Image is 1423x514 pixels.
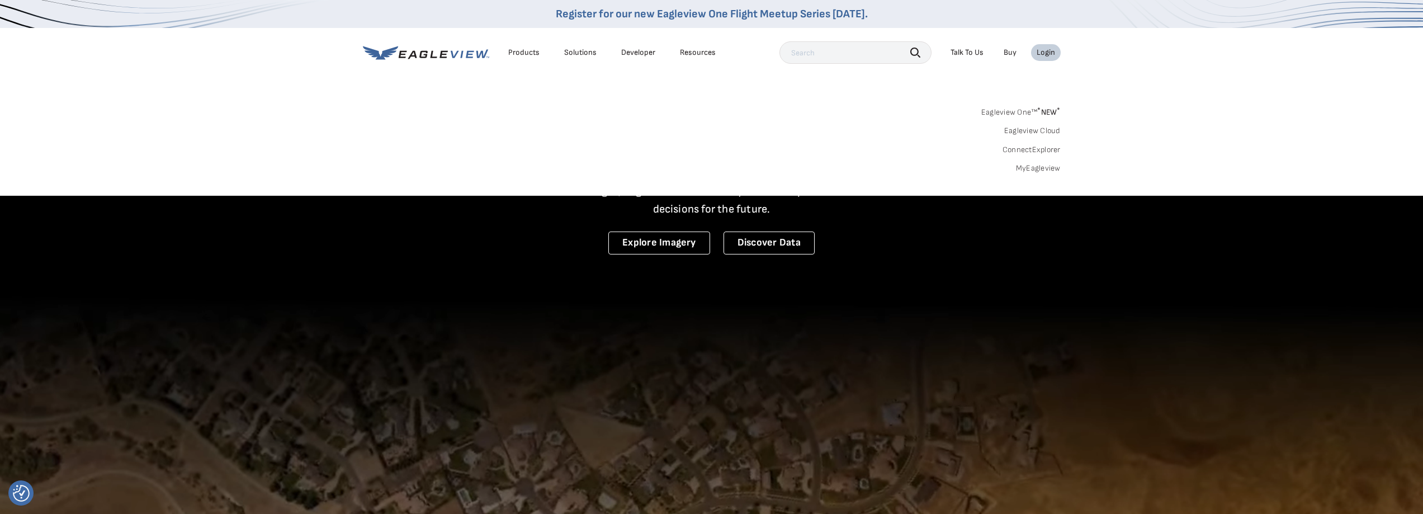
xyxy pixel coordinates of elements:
[981,104,1061,117] a: Eagleview One™*NEW*
[508,48,540,58] div: Products
[1004,48,1017,58] a: Buy
[680,48,716,58] div: Resources
[621,48,655,58] a: Developer
[13,485,30,502] button: Consent Preferences
[564,48,597,58] div: Solutions
[1037,48,1055,58] div: Login
[1016,163,1061,173] a: MyEagleview
[1003,145,1061,155] a: ConnectExplorer
[951,48,984,58] div: Talk To Us
[1004,126,1061,136] a: Eagleview Cloud
[608,232,710,254] a: Explore Imagery
[556,7,868,21] a: Register for our new Eagleview One Flight Meetup Series [DATE].
[724,232,815,254] a: Discover Data
[1037,107,1060,117] span: NEW
[779,41,932,64] input: Search
[13,485,30,502] img: Revisit consent button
